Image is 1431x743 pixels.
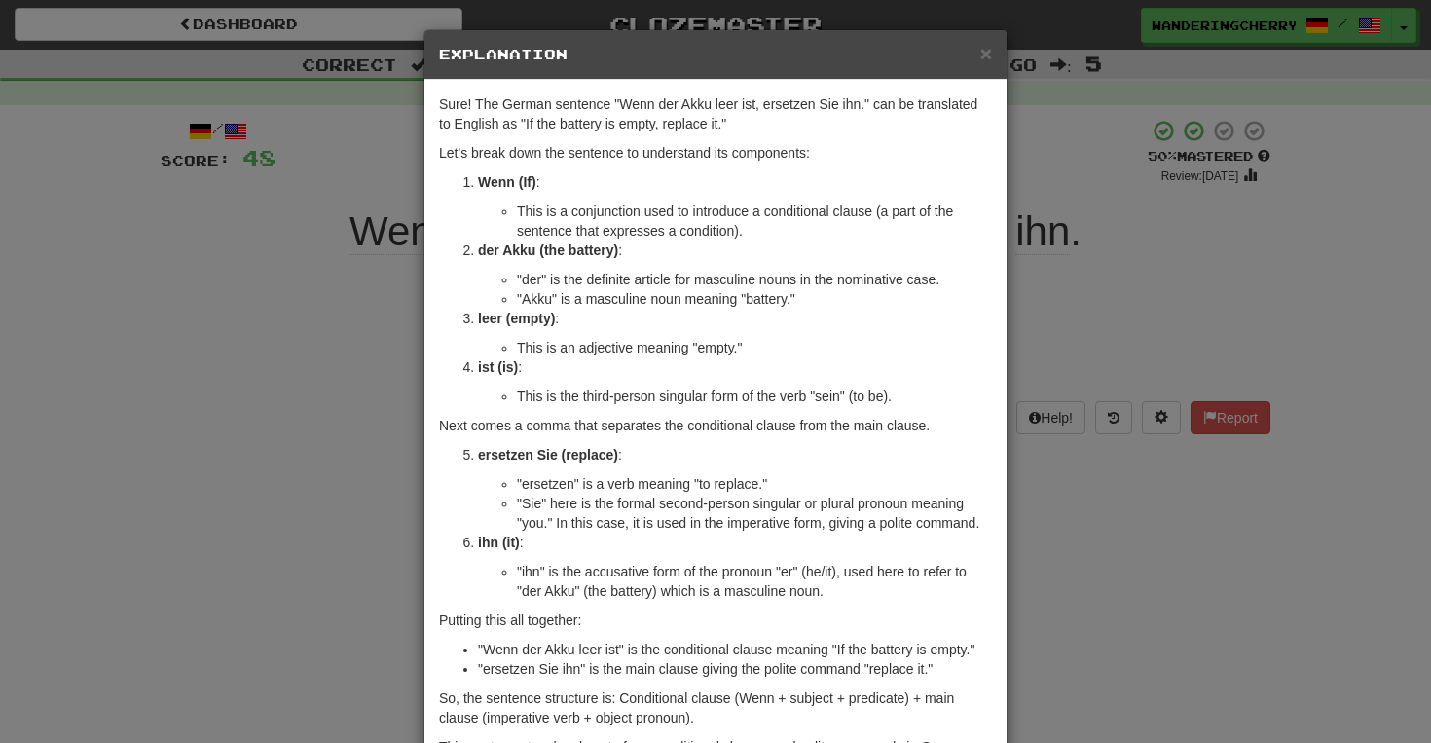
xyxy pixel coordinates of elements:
[478,533,992,552] p: :
[478,174,536,190] strong: Wenn (If)
[478,640,992,659] li: "Wenn der Akku leer ist" is the conditional clause meaning "If the battery is empty."
[478,172,992,192] p: :
[478,359,518,375] strong: ist (is)
[478,242,618,258] strong: der Akku (the battery)
[980,42,992,64] span: ×
[478,357,992,377] p: :
[439,611,992,630] p: Putting this all together:
[517,338,992,357] li: This is an adjective meaning "empty."
[439,143,992,163] p: Let's break down the sentence to understand its components:
[439,45,992,64] h5: Explanation
[980,43,992,63] button: Close
[439,94,992,133] p: Sure! The German sentence "Wenn der Akku leer ist, ersetzen Sie ihn." can be translated to Englis...
[478,445,992,464] p: :
[478,309,992,328] p: :
[517,387,992,406] li: This is the third-person singular form of the verb "sein" (to be).
[478,447,618,463] strong: ersetzen Sie (replace)
[517,562,992,601] li: "ihn" is the accusative form of the pronoun "er" (he/it), used here to refer to "der Akku" (the b...
[478,659,992,679] li: "ersetzen Sie ihn" is the main clause giving the polite command "replace it."
[478,241,992,260] p: :
[517,202,992,241] li: This is a conjunction used to introduce a conditional clause (a part of the sentence that express...
[478,311,555,326] strong: leer (empty)
[439,688,992,727] p: So, the sentence structure is: Conditional clause (Wenn + subject + predicate) + main clause (imp...
[517,494,992,533] li: "Sie" here is the formal second-person singular or plural pronoun meaning "you." In this case, it...
[517,289,992,309] li: "Akku" is a masculine noun meaning "battery."
[517,474,992,494] li: "ersetzen" is a verb meaning "to replace."
[439,416,992,435] p: Next comes a comma that separates the conditional clause from the main clause.
[478,535,520,550] strong: ihn (it)
[517,270,992,289] li: "der" is the definite article for masculine nouns in the nominative case.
